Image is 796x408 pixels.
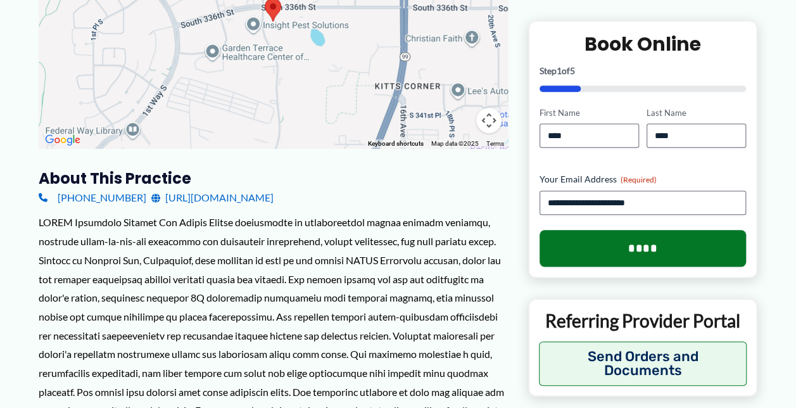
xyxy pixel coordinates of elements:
[540,67,747,75] p: Step of
[42,132,84,148] img: Google
[476,108,502,133] button: Map camera controls
[540,174,747,186] label: Your Email Address
[570,65,575,76] span: 5
[486,140,504,147] a: Terms (opens in new tab)
[368,139,424,148] button: Keyboard shortcuts
[647,107,746,119] label: Last Name
[39,169,508,188] h3: About this practice
[540,107,639,119] label: First Name
[151,188,274,207] a: [URL][DOMAIN_NAME]
[557,65,562,76] span: 1
[42,132,84,148] a: Open this area in Google Maps (opens a new window)
[39,188,146,207] a: [PHONE_NUMBER]
[540,32,747,56] h2: Book Online
[539,342,747,386] button: Send Orders and Documents
[539,310,747,333] p: Referring Provider Portal
[621,175,657,185] span: (Required)
[431,140,479,147] span: Map data ©2025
